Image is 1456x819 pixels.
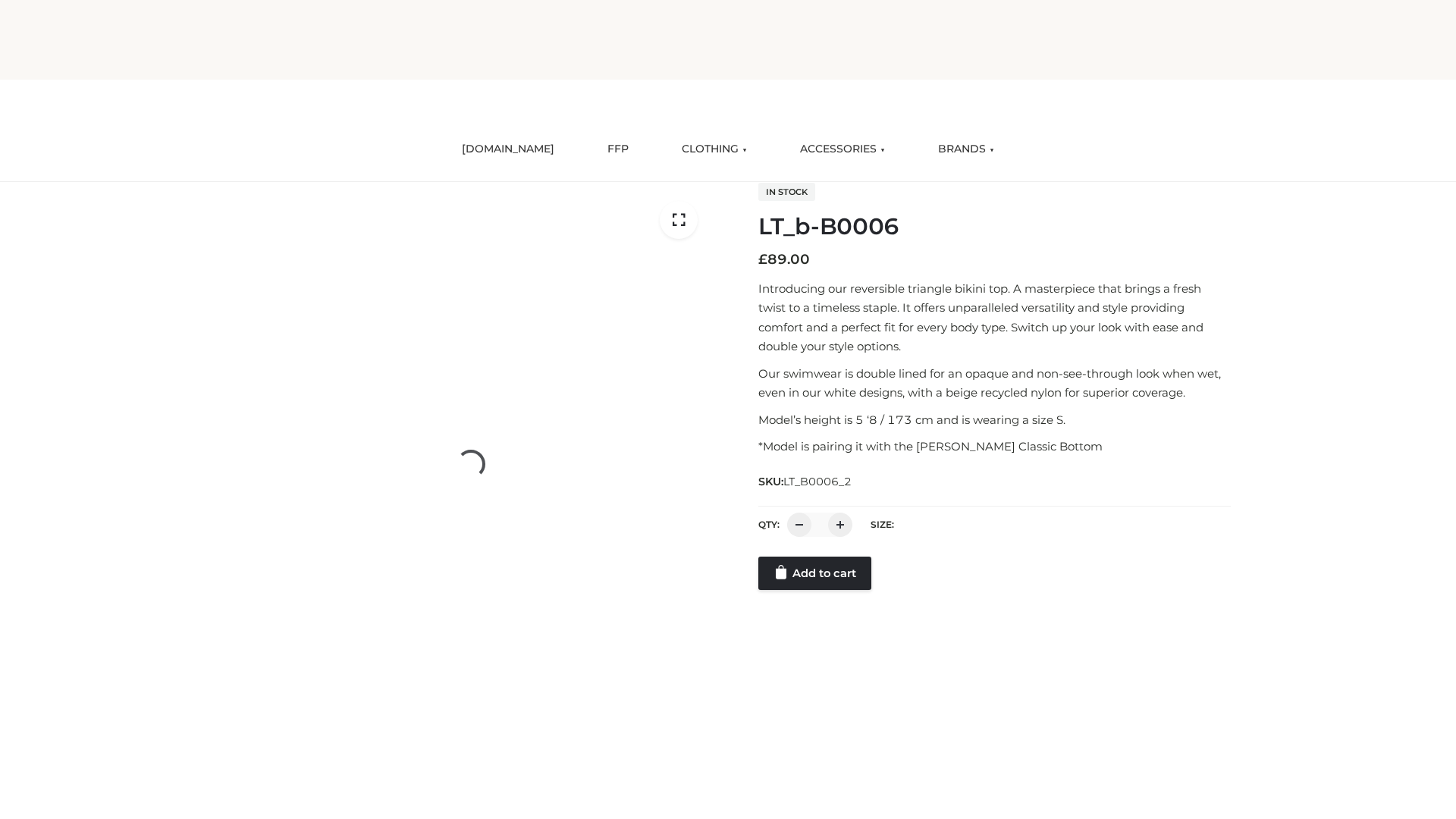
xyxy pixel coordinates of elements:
p: Model’s height is 5 ‘8 / 173 cm and is wearing a size S. [758,410,1231,430]
p: Our swimwear is double lined for an opaque and non-see-through look when wet, even in our white d... [758,364,1231,403]
span: In stock [758,183,815,201]
label: QTY: [758,519,780,530]
bdi: 89.00 [758,251,810,268]
span: SKU: [758,472,853,491]
a: Add to cart [758,557,871,590]
span: LT_B0006_2 [783,475,852,488]
a: FFP [596,133,640,166]
a: BRANDS [927,133,1006,166]
span: £ [758,251,767,268]
p: Introducing our reversible triangle bikini top. A masterpiece that brings a fresh twist to a time... [758,279,1231,356]
a: ACCESSORIES [789,133,896,166]
h1: LT_b-B0006 [758,213,1231,240]
a: CLOTHING [670,133,758,166]
p: *Model is pairing it with the [PERSON_NAME] Classic Bottom [758,437,1231,457]
a: [DOMAIN_NAME] [450,133,566,166]
label: Size: [871,519,894,530]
